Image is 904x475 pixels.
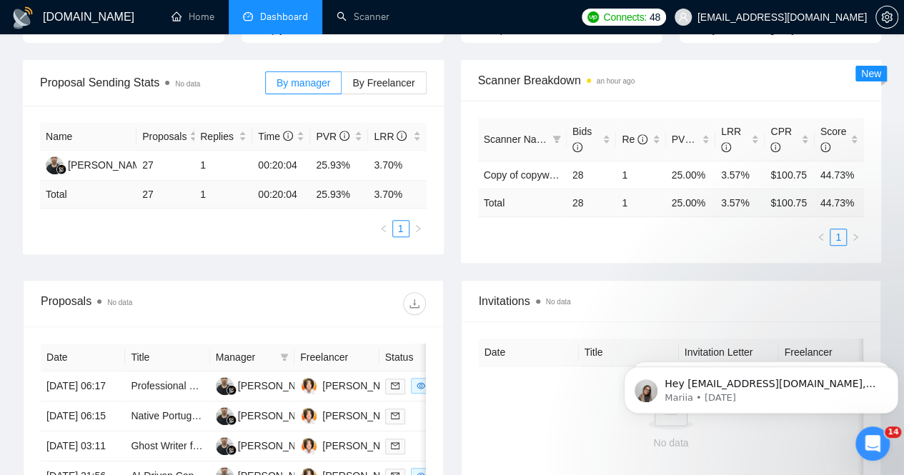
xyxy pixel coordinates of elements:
[41,371,125,401] td: [DATE] 06:17
[815,161,864,189] td: 44.73%
[375,220,392,237] li: Previous Page
[830,229,847,246] li: 1
[93,24,119,35] span: 100%
[391,381,399,390] span: mail
[572,142,582,152] span: info-circle
[277,77,330,89] span: By manager
[404,298,425,309] span: download
[40,74,265,91] span: Proposal Sending Stats
[216,377,234,395] img: FG
[227,415,237,425] img: gigradar-bm.png
[552,135,561,144] span: filter
[194,151,252,181] td: 1
[479,339,579,366] th: Date
[238,438,320,454] div: [PERSON_NAME]
[770,126,792,153] span: CPR
[765,161,814,189] td: $100.75
[650,9,660,25] span: 48
[695,134,705,144] span: info-circle
[41,431,125,461] td: [DATE] 03:11
[368,181,426,209] td: 3.70 %
[11,6,34,29] img: logo
[216,407,234,425] img: FG
[637,134,647,144] span: info-circle
[131,410,384,421] a: Native Portuguese Proofreader (Marketing Copy Review)
[855,426,890,461] iframe: Intercom live chat
[478,71,865,89] span: Scanner Breakdown
[131,380,407,391] a: Professional Copywriter Needed for Landing Page Refinement
[672,134,705,145] span: PVR
[216,437,234,455] img: FG
[393,221,409,236] a: 1
[403,292,426,315] button: download
[40,181,136,209] td: Total
[567,161,616,189] td: 28
[391,441,399,450] span: mail
[478,189,567,216] td: Total
[46,159,150,170] a: FG[PERSON_NAME]
[41,401,125,431] td: [DATE] 06:15
[603,9,646,25] span: Connects:
[294,344,379,371] th: Freelancer
[770,142,780,152] span: info-circle
[238,408,320,424] div: [PERSON_NAME]
[210,344,294,371] th: Manager
[194,181,252,209] td: 1
[252,181,310,209] td: 00:20:04
[546,298,571,306] span: No data
[194,123,252,151] th: Replies
[136,123,194,151] th: Proposals
[721,142,731,152] span: info-circle
[260,11,308,23] span: Dashboard
[259,24,308,35] span: Reply Rate
[136,151,194,181] td: 27
[616,161,665,189] td: 1
[618,336,904,436] iframe: Intercom notifications message
[560,24,566,35] span: --
[414,224,422,233] span: right
[125,401,209,431] td: Native Portuguese Proofreader (Marketing Copy Review)
[258,131,292,142] span: Time
[815,189,864,216] td: 44.73 %
[885,426,901,438] span: 14
[136,181,194,209] td: 27
[374,131,407,142] span: LRR
[397,131,407,141] span: info-circle
[861,68,881,79] span: New
[300,407,318,425] img: BH
[813,229,830,246] li: Previous Page
[172,11,214,23] a: homeHome
[876,11,898,23] span: setting
[479,292,864,310] span: Invitations
[280,353,289,361] span: filter
[56,164,66,174] img: gigradar-bm.png
[820,126,847,153] span: Score
[817,233,825,241] span: left
[300,409,404,421] a: BH[PERSON_NAME]
[68,157,150,173] div: [PERSON_NAME]
[379,224,388,233] span: left
[851,233,860,241] span: right
[478,24,555,35] span: Acceptance Rate
[813,229,830,246] button: left
[322,378,404,394] div: [PERSON_NAME]
[409,220,427,237] li: Next Page
[484,134,550,145] span: Scanner Name
[40,123,136,151] th: Name
[337,11,389,23] a: searchScanner
[175,80,200,88] span: No data
[352,77,414,89] span: By Freelancer
[300,377,318,395] img: BH
[227,445,237,455] img: gigradar-bm.png
[142,129,187,144] span: Proposals
[314,24,343,35] span: 3.70%
[368,151,426,181] td: 3.70%
[283,131,293,141] span: info-circle
[300,437,318,455] img: BH
[252,151,310,181] td: 00:20:04
[227,385,237,395] img: gigradar-bm.png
